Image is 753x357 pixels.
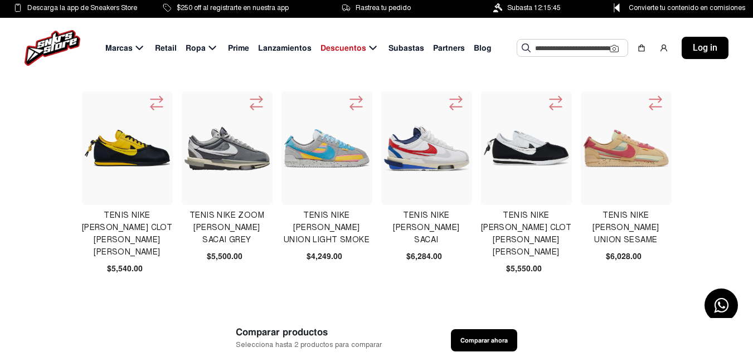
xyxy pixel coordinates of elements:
[581,209,672,246] h4: Tenis Nike [PERSON_NAME] Union Sesame
[606,251,642,262] span: $6,028.00
[258,42,312,54] span: Lanzamientos
[522,43,531,52] img: Buscar
[629,2,745,14] span: Convierte tu contenido en comisiones
[381,209,472,246] h4: Tenis Nike [PERSON_NAME] Sacai
[155,42,177,54] span: Retail
[207,251,242,262] span: $5,500.00
[637,43,646,52] img: shopping
[236,325,382,339] span: Comparar productos
[307,251,342,262] span: $4,249.00
[507,2,561,14] span: Subasta 12:15:45
[693,41,717,55] span: Log in
[659,43,668,52] img: user
[27,2,137,14] span: Descarga la app de Sneakers Store
[182,209,273,246] h4: Tenis Nike Zoom [PERSON_NAME] Sacai Grey
[107,263,143,275] span: $5,540.00
[184,126,270,170] img: Tenis Nike Zoom Cortez Sp Sacai Grey
[388,42,424,54] span: Subastas
[610,44,619,53] img: Cámara
[105,42,133,54] span: Marcas
[177,2,289,14] span: $250 off al registrarte en nuestra app
[474,42,492,54] span: Blog
[481,209,572,258] h4: Tenis Nike [PERSON_NAME] Clot [PERSON_NAME] [PERSON_NAME]
[384,126,470,170] img: Tenis Nike Cortez Sacai
[356,2,411,14] span: Rastrea tu pedido
[25,30,80,66] img: logo
[610,3,624,12] img: Control Point Icon
[82,209,173,258] h4: Tenis Nike [PERSON_NAME] Clot [PERSON_NAME] [PERSON_NAME]
[584,130,669,167] img: Tenis Nike Cortez Union Sesame
[281,209,372,246] h4: Tenis Nike [PERSON_NAME] Union Light Smoke
[284,129,370,168] img: Tenis Nike Cortez Union Light Smoke
[451,329,517,351] button: Comparar ahora
[406,251,442,262] span: $6,284.00
[228,42,249,54] span: Prime
[320,42,366,54] span: Descuentos
[186,42,206,54] span: Ropa
[506,263,542,275] span: $5,550.00
[484,105,570,191] img: Tenis Nike Cortez Sp Clot Clotez Ying Yang
[236,339,382,350] span: Selecciona hasta 2 productos para comparar
[85,130,171,167] img: Tenis Nike Cortez Sp Clot Cortez Bruce Lee
[433,42,465,54] span: Partners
